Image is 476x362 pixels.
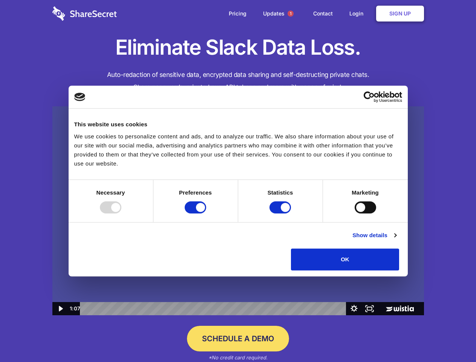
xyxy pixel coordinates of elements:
button: Show settings menu [346,302,362,315]
strong: Preferences [179,189,212,196]
button: Fullscreen [362,302,377,315]
strong: Necessary [96,189,125,196]
strong: Marketing [352,189,379,196]
div: Playbar [86,302,343,315]
div: This website uses cookies [74,120,402,129]
a: Login [342,2,375,25]
span: 1 [288,11,294,17]
button: Play Video [52,302,68,315]
a: Sign Up [376,6,424,21]
strong: Statistics [268,189,293,196]
img: logo-wordmark-white-trans-d4663122ce5f474addd5e946df7df03e33cb6a1c49d2221995e7729f52c070b2.svg [52,6,117,21]
h4: Auto-redaction of sensitive data, encrypted data sharing and self-destructing private chats. Shar... [52,69,424,94]
a: Usercentrics Cookiebot - opens in a new window [336,91,402,103]
a: Pricing [221,2,254,25]
img: Sharesecret [52,106,424,316]
a: Wistia Logo -- Learn More [377,302,424,315]
a: Schedule a Demo [187,326,289,351]
em: *No credit card required. [208,354,268,360]
img: logo [74,93,86,101]
a: Show details [352,231,396,240]
button: OK [291,248,399,270]
a: Contact [306,2,340,25]
div: We use cookies to personalize content and ads, and to analyze our traffic. We also share informat... [74,132,402,168]
h1: Eliminate Slack Data Loss. [52,34,424,61]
